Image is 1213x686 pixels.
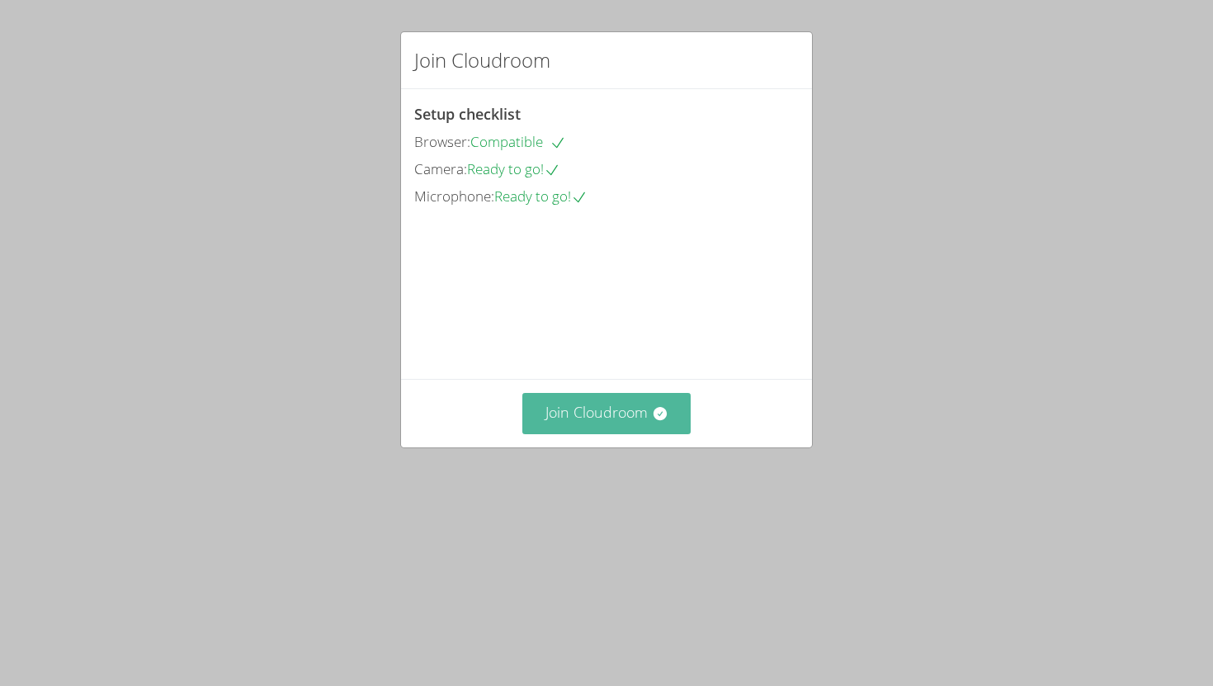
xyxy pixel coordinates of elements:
span: Ready to go! [467,159,560,178]
span: Camera: [414,159,467,178]
span: Browser: [414,132,470,151]
button: Join Cloudroom [522,393,691,433]
span: Compatible [470,132,566,151]
h2: Join Cloudroom [414,45,550,75]
span: Setup checklist [414,104,521,124]
span: Microphone: [414,187,494,206]
span: Ready to go! [494,187,588,206]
